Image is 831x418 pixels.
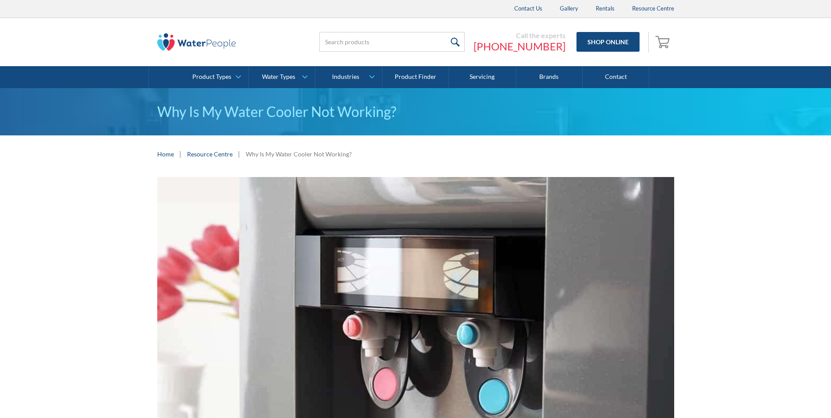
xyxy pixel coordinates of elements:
div: Call the experts [474,31,566,40]
div: Why Is My Water Cooler Not Working? [246,149,352,159]
a: Servicing [449,66,516,88]
div: Product Types [192,73,231,81]
div: | [178,149,183,159]
a: Open empty cart [653,32,674,53]
img: shopping cart [655,35,672,49]
a: Product Finder [382,66,449,88]
div: Industries [332,73,359,81]
a: Resource Centre [187,149,233,159]
a: Shop Online [576,32,640,52]
a: Product Types [182,66,248,88]
a: Water Types [249,66,315,88]
input: Search products [319,32,465,52]
h1: Why Is My Water Cooler Not Working? [157,101,674,122]
a: Brands [516,66,583,88]
a: Home [157,149,174,159]
a: Contact [583,66,649,88]
div: Water Types [262,73,295,81]
div: | [237,149,241,159]
a: [PHONE_NUMBER] [474,40,566,53]
img: The Water People [157,33,236,51]
a: Industries [315,66,382,88]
